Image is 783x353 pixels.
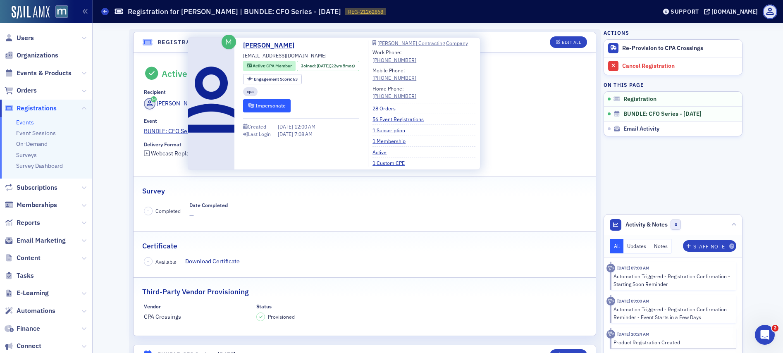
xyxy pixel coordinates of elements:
a: Memberships [5,200,57,210]
a: Content [5,253,41,262]
div: Date Completed [189,202,228,208]
a: [PERSON_NAME] [144,98,201,110]
a: [PHONE_NUMBER] [372,56,416,64]
div: Status: All Systems OperationalUpdated [DATE] 16:16 EDT [9,181,157,211]
div: Home Phone: [372,85,416,100]
div: Active: Active: CPA Member [243,61,296,71]
div: Vendor [144,303,161,310]
span: [DATE] [317,63,329,69]
div: Profile image for AidanYou’ll get replies here and in your email: ✉️ [PERSON_NAME][EMAIL_ADDRESS]... [9,110,157,140]
div: • 15h ago [62,125,89,134]
div: Cancel Registration [622,62,738,70]
span: Messages [69,279,97,284]
span: – [147,259,149,265]
div: [PERSON_NAME] [157,99,201,108]
span: Engagement Score : [254,76,293,82]
div: Last Login [248,132,271,136]
div: Re-Provision to CPA Crossings [622,45,738,52]
div: Joined: 2003-04-04 00:00:00 [297,61,359,71]
span: Content [17,253,41,262]
div: Send us a message [17,152,138,160]
span: 12:00 AM [294,123,315,130]
div: Close [142,13,157,28]
div: Status [256,303,272,310]
span: Registrations [17,104,57,113]
time: 8/8/2025 10:24 AM [617,331,649,337]
a: Finance [5,324,40,333]
a: Reports [5,218,40,227]
div: Product Registration Created [614,339,730,346]
button: Staff Note [683,240,736,252]
a: 56 Event Registrations [372,115,430,123]
span: Active [253,63,266,69]
div: Redirect an Event to a 3rd Party URL [17,242,138,250]
iframe: Intercom live chat [755,325,775,345]
span: 7:08 AM [294,131,313,137]
button: Notes [650,239,672,253]
div: Recent messageProfile image for AidanYou’ll get replies here and in your email: ✉️ [PERSON_NAME][... [8,97,157,141]
a: Subscriptions [5,183,57,192]
a: Users [5,33,34,43]
button: Help [110,258,165,291]
div: [DOMAIN_NAME] [711,8,758,15]
div: Mobile Phone: [372,67,416,82]
div: Send us a messageWe typically reply in under 10 minutes [8,145,157,176]
a: Events & Products [5,69,72,78]
img: SailAMX [55,5,68,18]
div: SailAMX [37,125,60,134]
div: Status: All Systems Operational [33,187,148,196]
img: Profile image for Aidan [120,13,136,30]
span: [DATE] [278,131,294,137]
h2: Survey [142,186,165,196]
span: Email Marketing [17,236,66,245]
a: Connect [5,341,41,351]
button: Messages [55,258,110,291]
h2: Certificate [142,241,177,251]
div: Activity [606,330,615,339]
button: Re-Provision to CPA Crossings [604,40,742,57]
time: 9/3/2025 09:00 AM [617,298,649,304]
h4: On this page [604,81,742,88]
button: Edit All [550,36,587,48]
span: [DATE] [278,123,294,130]
div: Active [162,68,187,79]
span: CPA Member [266,63,292,69]
div: Delivery Format [144,141,181,148]
span: Subscriptions [17,183,57,192]
a: BUNDLE: CFO Series - [DATE] [144,127,586,136]
span: [EMAIL_ADDRESS][DOMAIN_NAME] [243,52,327,59]
button: All [610,239,624,253]
a: Tasks [5,271,34,280]
span: Email Activity [623,125,659,133]
span: Events & Products [17,69,72,78]
span: – [147,208,149,214]
button: [DOMAIN_NAME] [704,9,761,14]
div: Recent message [17,104,148,113]
a: Registrations [5,104,57,113]
span: Users [17,33,34,43]
img: Profile image for Aidan [17,117,33,133]
span: Activity & Notes [625,220,668,229]
a: View Homepage [50,5,68,19]
div: Support [671,8,699,15]
a: 28 Orders [372,105,402,112]
p: How can we help? [17,73,149,87]
img: logo [17,16,52,29]
span: 0 [671,219,681,230]
time: 9/5/2025 07:00 AM [617,265,649,271]
span: You’ll get replies here and in your email: ✉️ [PERSON_NAME][EMAIL_ADDRESS][DOMAIN_NAME] Our usual... [37,117,437,124]
div: Recipient [144,89,166,95]
span: Connect [17,341,41,351]
a: Email Marketing [5,236,66,245]
a: Organizations [5,51,58,60]
p: Hi [PERSON_NAME] [17,59,149,73]
a: [PHONE_NUMBER] [372,74,416,81]
span: Provisioned [268,313,295,320]
div: 63 [254,77,298,81]
span: Organizations [17,51,58,60]
a: Surveys [16,151,37,159]
span: Memberships [17,200,57,210]
div: Activity [606,297,615,305]
span: Profile [763,5,777,19]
